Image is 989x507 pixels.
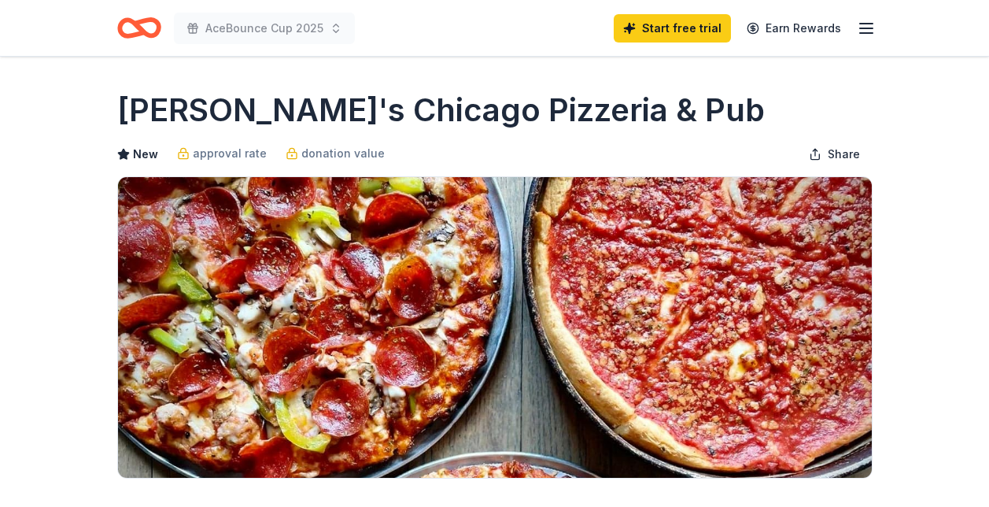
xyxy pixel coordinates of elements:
span: New [133,145,158,164]
img: Image for Georgio's Chicago Pizzeria & Pub [118,177,872,478]
span: AceBounce Cup 2025 [205,19,323,38]
a: Home [117,9,161,46]
a: donation value [286,144,385,163]
a: Earn Rewards [737,14,851,43]
span: donation value [301,144,385,163]
a: approval rate [177,144,267,163]
span: approval rate [193,144,267,163]
button: Share [796,139,873,170]
h1: [PERSON_NAME]'s Chicago Pizzeria & Pub [117,88,765,132]
a: Start free trial [614,14,731,43]
span: Share [828,145,860,164]
button: AceBounce Cup 2025 [174,13,355,44]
